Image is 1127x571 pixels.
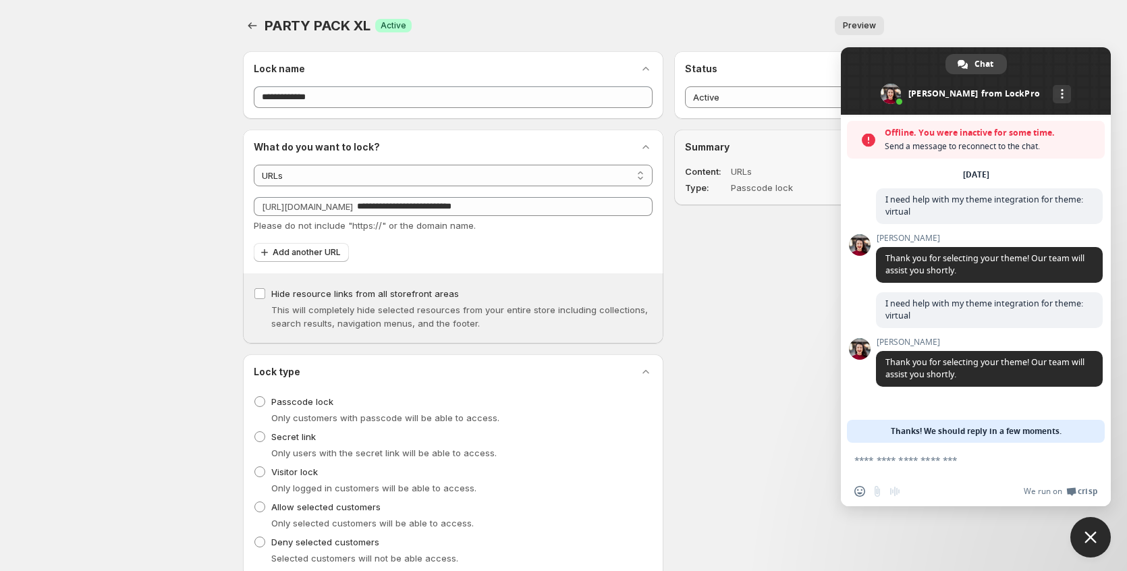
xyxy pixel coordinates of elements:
span: I need help with my theme integration for theme: virtual [885,298,1083,321]
span: Deny selected customers [271,537,379,547]
dt: Type: [685,181,728,194]
span: [PERSON_NAME] [876,234,1103,243]
span: We run on [1024,486,1062,497]
span: This will completely hide selected resources from your entire store including collections, search... [271,304,648,329]
span: Crisp [1078,486,1097,497]
span: Secret link [271,431,316,442]
dt: Content: [685,165,728,178]
span: Insert an emoji [854,486,865,497]
h2: Lock name [254,62,305,76]
span: I need help with my theme integration for theme: virtual [885,194,1083,217]
span: Passcode lock [271,396,333,407]
button: Back [243,16,262,35]
dd: Passcode lock [731,181,835,194]
span: Only selected customers will be able to access. [271,518,474,528]
textarea: Compose your message... [854,443,1070,477]
span: [PERSON_NAME] [876,337,1103,347]
a: Close chat [1070,517,1111,558]
span: Preview [843,20,876,31]
a: Chat [945,54,1007,74]
h2: Summary [685,140,873,154]
button: Add another URL [254,243,349,262]
span: Send a message to reconnect to the chat. [885,140,1098,153]
div: [DATE] [963,171,989,179]
span: Hide resource links from all storefront areas [271,288,459,299]
span: Only users with the secret link will be able to access. [271,447,497,458]
span: [URL][DOMAIN_NAME] [262,201,353,212]
h2: Lock type [254,365,300,379]
span: Thanks! We should reply in a few moments. [891,420,1062,443]
span: Selected customers will not be able access. [271,553,458,564]
span: Only customers with passcode will be able to access. [271,412,499,423]
span: Active [381,20,406,31]
h2: Status [685,62,873,76]
span: Only logged in customers will be able to access. [271,483,476,493]
span: Allow selected customers [271,501,381,512]
button: Preview [835,16,884,35]
a: We run onCrisp [1024,486,1097,497]
span: PARTY PACK XL [265,18,370,34]
h2: What do you want to lock? [254,140,380,154]
span: Please do not include "https://" or the domain name. [254,220,476,231]
span: Thank you for selecting your theme! Our team will assist you shortly. [885,252,1084,276]
span: Offline. You were inactive for some time. [885,126,1098,140]
dd: URLs [731,165,835,178]
span: Visitor lock [271,466,318,477]
span: Thank you for selecting your theme! Our team will assist you shortly. [885,356,1084,380]
span: Chat [974,54,993,74]
span: Add another URL [273,247,341,258]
